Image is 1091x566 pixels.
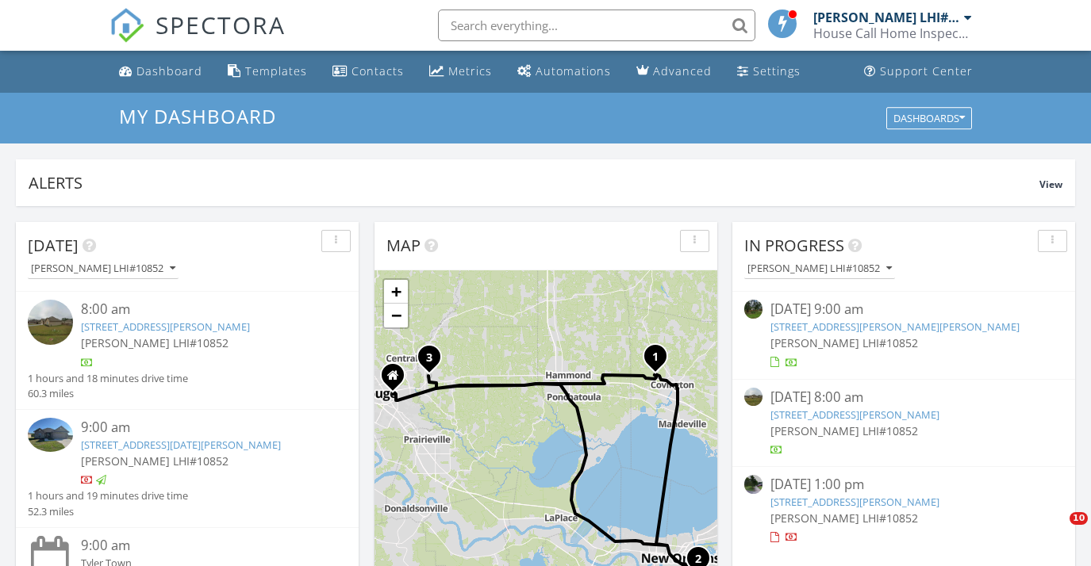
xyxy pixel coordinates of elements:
span: SPECTORA [156,8,286,41]
span: 10 [1070,512,1088,525]
a: Zoom out [384,304,408,327]
div: 9:00 am [81,536,321,556]
a: Zoom in [384,280,408,304]
div: [DATE] 9:00 am [770,300,1036,319]
a: Metrics [423,57,498,86]
img: streetview [744,300,763,318]
a: Advanced [630,57,718,86]
div: Alerts [29,172,1039,193]
span: [PERSON_NAME] LHI#10852 [770,511,918,526]
div: [PERSON_NAME] LHI#10852 [31,263,175,274]
div: Dashboard [136,63,202,78]
a: Support Center [858,57,979,86]
div: Templates [245,63,307,78]
span: In Progress [744,235,844,256]
div: House Call Home Inspection [813,25,972,41]
img: streetview [744,388,763,406]
a: Dashboard [113,57,209,86]
span: Map [386,235,421,256]
div: 9:00 am [81,418,321,438]
div: Contacts [352,63,404,78]
a: Automations (Basic) [511,57,617,86]
a: [STREET_ADDRESS][PERSON_NAME] [81,319,250,334]
a: 9:00 am [STREET_ADDRESS][DATE][PERSON_NAME] [PERSON_NAME] LHI#10852 1 hours and 19 minutes drive ... [28,418,347,519]
span: [PERSON_NAME] LHI#10852 [770,423,918,438]
button: [PERSON_NAME] LHI#10852 [744,258,895,280]
img: streetview [744,475,763,493]
div: [DATE] 1:00 pm [770,475,1036,495]
button: Dashboards [886,107,972,129]
i: 3 [426,353,432,364]
span: [PERSON_NAME] LHI#10852 [770,335,918,350]
button: [PERSON_NAME] LHI#10852 [28,258,179,280]
div: Metrics [448,63,492,78]
iframe: Intercom live chat [1037,512,1075,550]
div: 8:00 am [81,300,321,319]
a: Templates [221,57,313,86]
img: streetview [28,300,73,345]
a: [STREET_ADDRESS][DATE][PERSON_NAME] [81,438,281,452]
div: 1020 E Creek Ct, Covington, LA 70435 [655,356,665,365]
input: Search everything... [438,10,755,41]
span: [PERSON_NAME] LHI#10852 [81,453,229,468]
a: Contacts [326,57,410,86]
span: My Dashboard [119,103,276,129]
span: [PERSON_NAME] LHI#10852 [81,335,229,350]
div: [DATE] 8:00 am [770,388,1036,407]
span: View [1039,178,1062,191]
a: SPECTORA [109,21,286,55]
a: [STREET_ADDRESS][PERSON_NAME] [770,407,939,422]
i: 2 [695,554,701,565]
div: 1630 Starlite Dr, Denham Springs, LA 70726 [429,357,439,366]
a: [STREET_ADDRESS][PERSON_NAME][PERSON_NAME] [770,319,1020,334]
span: [DATE] [28,235,79,256]
div: Dashboards [893,113,965,124]
i: 1 [652,352,659,363]
div: 1020 Heather Dr, Baton Rouge La 70815 [393,375,402,384]
div: Settings [753,63,801,78]
a: [DATE] 8:00 am [STREET_ADDRESS][PERSON_NAME] [PERSON_NAME] LHI#10852 [744,388,1063,458]
a: [STREET_ADDRESS][PERSON_NAME] [770,495,939,509]
div: 1 hours and 19 minutes drive time [28,488,188,503]
a: [DATE] 1:00 pm [STREET_ADDRESS][PERSON_NAME] [PERSON_NAME] LHI#10852 [744,475,1063,545]
a: Settings [731,57,807,86]
img: The Best Home Inspection Software - Spectora [109,8,144,43]
div: [PERSON_NAME] LHI#10852 [813,10,960,25]
div: [PERSON_NAME] LHI#10852 [747,263,892,274]
div: 1 hours and 18 minutes drive time [28,371,188,386]
a: 8:00 am [STREET_ADDRESS][PERSON_NAME] [PERSON_NAME] LHI#10852 1 hours and 18 minutes drive time 6... [28,300,347,401]
div: Automations [536,63,611,78]
div: 60.3 miles [28,386,188,401]
div: 52.3 miles [28,504,188,519]
a: [DATE] 9:00 am [STREET_ADDRESS][PERSON_NAME][PERSON_NAME] [PERSON_NAME] LHI#10852 [744,300,1063,370]
img: 9572694%2Fcover_photos%2FLMnmj0KtqxiNI8u7yOGp%2Fsmall.jpg [28,418,73,452]
div: Advanced [653,63,712,78]
div: Support Center [880,63,973,78]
